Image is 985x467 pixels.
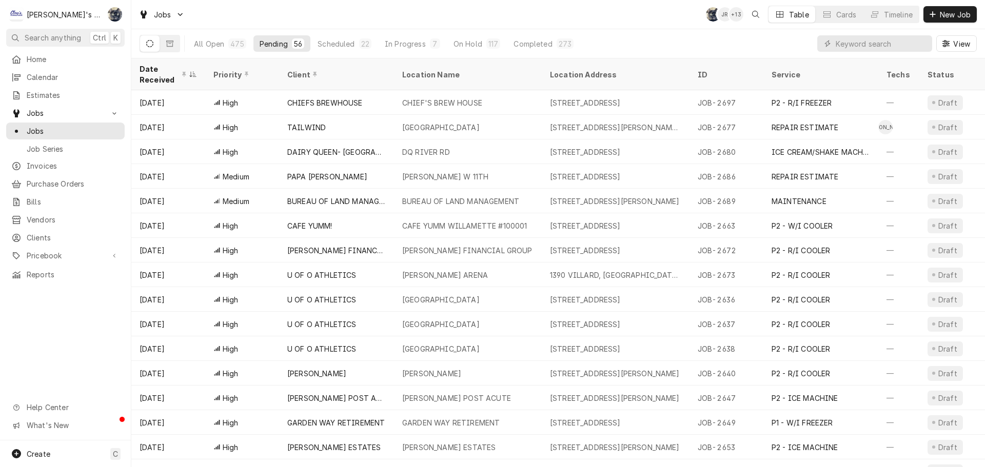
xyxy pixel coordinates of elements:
[6,229,125,246] a: Clients
[223,343,239,354] span: High
[402,69,531,80] div: Location Name
[878,336,919,361] div: —
[454,38,482,49] div: On Hold
[402,319,480,330] div: [GEOGRAPHIC_DATA]
[550,294,621,305] div: [STREET_ADDRESS]
[718,7,732,22] div: JR
[689,189,763,213] div: JOB-2689
[550,220,621,231] div: [STREET_ADDRESS]
[287,442,381,453] div: [PERSON_NAME] ESTATES
[689,312,763,336] div: JOB-2637
[131,139,205,164] div: [DATE]
[402,147,450,157] div: DQ RIVER RD
[689,435,763,459] div: JOB-2653
[6,211,125,228] a: Vendors
[550,97,621,108] div: [STREET_ADDRESS]
[937,343,959,354] div: Draft
[108,7,122,22] div: Sarah Bendele's Avatar
[772,294,830,305] div: P2 - R/I COOLER
[772,245,830,256] div: P2 - R/I COOLER
[937,319,959,330] div: Draft
[689,90,763,115] div: JOB-2697
[488,38,498,49] div: 117
[402,245,533,256] div: [PERSON_NAME] FINANCIAL GROUP
[772,319,830,330] div: P2 - R/I COOLER
[223,245,239,256] span: High
[772,393,838,403] div: P2 - ICE MACHINE
[772,417,833,428] div: P1 - W/I FREEZER
[131,435,205,459] div: [DATE]
[131,262,205,287] div: [DATE]
[223,442,239,453] span: High
[27,232,120,243] span: Clients
[747,6,764,23] button: Open search
[550,270,681,280] div: 1390 VILLARD, [GEOGRAPHIC_DATA], [GEOGRAPHIC_DATA] 97403
[550,245,621,256] div: [STREET_ADDRESS]
[689,213,763,238] div: JOB-2663
[559,38,572,49] div: 273
[937,442,959,453] div: Draft
[6,51,125,68] a: Home
[131,385,205,410] div: [DATE]
[131,312,205,336] div: [DATE]
[6,69,125,86] a: Calendar
[223,97,239,108] span: High
[878,139,919,164] div: —
[772,171,838,182] div: REPAIR ESTIMATE
[223,147,239,157] span: High
[113,32,118,43] span: K
[9,7,24,22] div: C
[884,9,913,20] div: Timeline
[27,90,120,100] span: Estimates
[154,9,171,20] span: Jobs
[318,38,354,49] div: Scheduled
[937,393,959,403] div: Draft
[131,90,205,115] div: [DATE]
[27,178,120,189] span: Purchase Orders
[223,393,239,403] span: High
[689,336,763,361] div: JOB-2638
[223,294,239,305] span: High
[131,287,205,312] div: [DATE]
[550,122,681,133] div: [STREET_ADDRESS][PERSON_NAME][PERSON_NAME]
[550,393,680,403] div: [STREET_ADDRESS][PERSON_NAME]
[131,336,205,361] div: [DATE]
[772,147,870,157] div: ICE CREAM/SHAKE MACHINE REPAIR
[550,69,679,80] div: Location Address
[689,262,763,287] div: JOB-2673
[937,294,959,305] div: Draft
[550,343,621,354] div: [STREET_ADDRESS]
[6,193,125,210] a: Bills
[287,97,363,108] div: CHIEFS BREWHOUSE
[27,144,120,154] span: Job Series
[27,160,120,171] span: Invoices
[937,171,959,182] div: Draft
[937,368,959,379] div: Draft
[131,189,205,213] div: [DATE]
[878,189,919,213] div: —
[27,450,50,458] span: Create
[402,368,461,379] div: [PERSON_NAME]
[550,196,680,207] div: [STREET_ADDRESS][PERSON_NAME]
[951,38,972,49] span: View
[887,69,911,80] div: Techs
[6,87,125,104] a: Estimates
[402,442,496,453] div: [PERSON_NAME] ESTATES
[402,343,480,354] div: [GEOGRAPHIC_DATA]
[6,157,125,174] a: Invoices
[287,294,357,305] div: U OF O ATHLETICS
[402,393,511,403] div: [PERSON_NAME] POST ACUTE
[923,6,977,23] button: New Job
[385,38,426,49] div: In Progress
[689,361,763,385] div: JOB-2640
[772,368,830,379] div: P2 - R/I COOLER
[6,105,125,121] a: Go to Jobs
[772,343,830,354] div: P2 - R/I COOLER
[550,147,621,157] div: [STREET_ADDRESS]
[878,287,919,312] div: —
[878,90,919,115] div: —
[27,402,119,413] span: Help Center
[294,38,302,49] div: 56
[6,399,125,416] a: Go to Help Center
[27,214,120,225] span: Vendors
